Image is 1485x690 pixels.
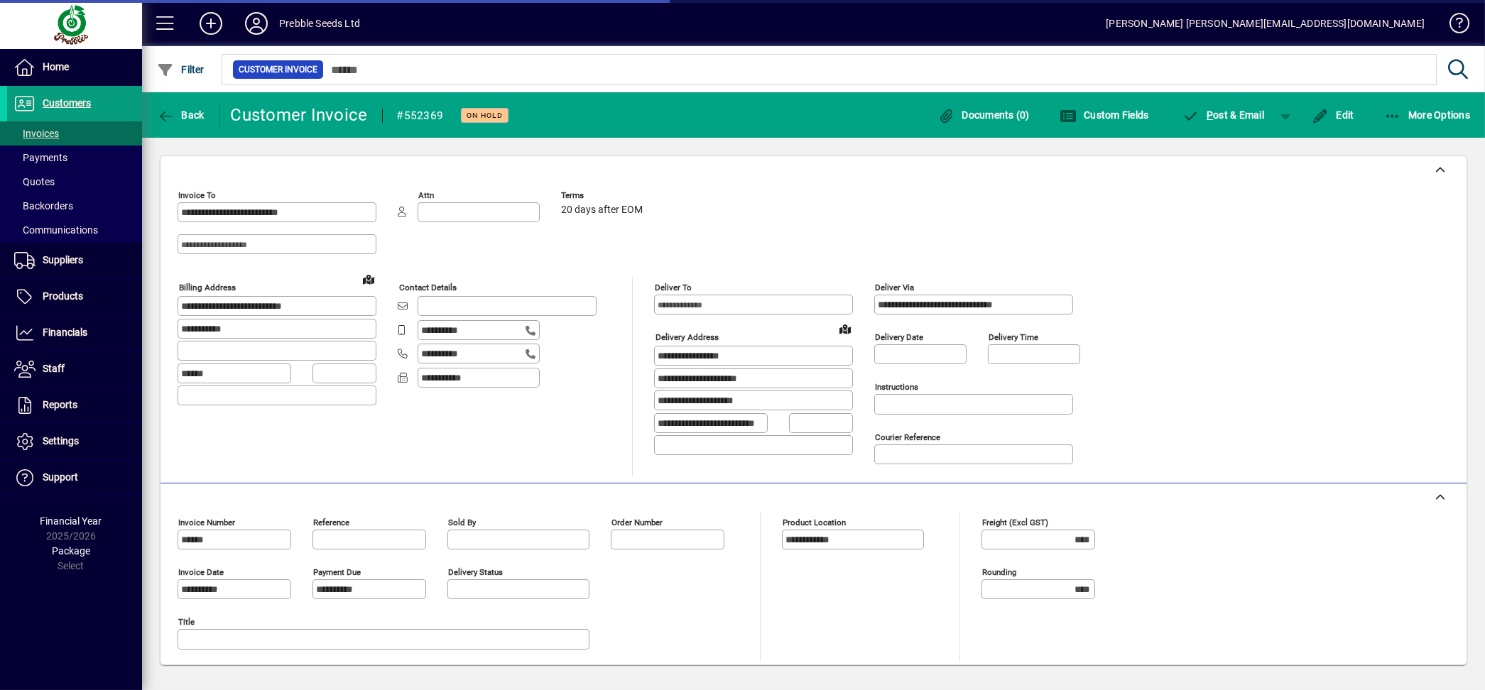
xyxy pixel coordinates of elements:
[43,471,78,483] span: Support
[43,97,91,109] span: Customers
[14,128,59,139] span: Invoices
[982,567,1016,577] mat-label: Rounding
[875,382,918,392] mat-label: Instructions
[43,327,87,338] span: Financials
[1308,102,1358,128] button: Edit
[7,218,142,242] a: Communications
[14,224,98,236] span: Communications
[43,363,65,374] span: Staff
[43,254,83,265] span: Suppliers
[783,517,846,527] mat-label: Product location
[561,191,646,200] span: Terms
[1312,109,1354,121] span: Edit
[982,517,1048,527] mat-label: Freight (excl GST)
[1106,12,1425,35] div: [PERSON_NAME] [PERSON_NAME][EMAIL_ADDRESS][DOMAIN_NAME]
[7,121,142,146] a: Invoices
[655,283,692,292] mat-label: Deliver To
[875,432,940,442] mat-label: Courier Reference
[1056,102,1153,128] button: Custom Fields
[7,146,142,170] a: Payments
[418,190,434,200] mat-label: Attn
[7,243,142,278] a: Suppliers
[1060,109,1149,121] span: Custom Fields
[7,460,142,495] a: Support
[467,111,503,120] span: On hold
[43,290,83,302] span: Products
[153,57,208,82] button: Filter
[52,545,90,557] span: Package
[1439,3,1467,49] a: Knowledge Base
[448,517,476,527] mat-label: Sold by
[7,315,142,351] a: Financials
[178,517,235,527] mat-label: Invoice number
[178,567,224,577] mat-label: Invoice date
[875,283,914,292] mat-label: Deliver via
[7,424,142,459] a: Settings
[178,190,216,200] mat-label: Invoice To
[7,170,142,194] a: Quotes
[14,152,67,163] span: Payments
[1175,102,1272,128] button: Post & Email
[1381,102,1474,128] button: More Options
[40,515,102,527] span: Financial Year
[142,102,220,128] app-page-header-button: Back
[43,435,79,447] span: Settings
[834,317,856,340] a: View on map
[157,109,205,121] span: Back
[397,104,444,127] div: #552369
[1182,109,1265,121] span: ost & Email
[989,332,1038,342] mat-label: Delivery time
[561,204,643,216] span: 20 days after EOM
[448,567,503,577] mat-label: Delivery status
[7,279,142,314] a: Products
[153,102,208,128] button: Back
[14,200,73,212] span: Backorders
[178,617,195,627] mat-label: Title
[231,104,368,126] div: Customer Invoice
[313,567,361,577] mat-label: Payment due
[43,61,69,72] span: Home
[14,176,55,187] span: Quotes
[7,351,142,387] a: Staff
[7,388,142,423] a: Reports
[1384,109,1471,121] span: More Options
[7,194,142,218] a: Backorders
[234,11,279,36] button: Profile
[7,50,142,85] a: Home
[313,517,349,527] mat-label: Reference
[1207,109,1213,121] span: P
[157,64,205,75] span: Filter
[188,11,234,36] button: Add
[937,109,1030,121] span: Documents (0)
[934,102,1033,128] button: Documents (0)
[611,517,663,527] mat-label: Order number
[239,62,317,77] span: Customer Invoice
[875,332,923,342] mat-label: Delivery date
[357,268,380,290] a: View on map
[43,399,77,410] span: Reports
[279,12,360,35] div: Prebble Seeds Ltd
